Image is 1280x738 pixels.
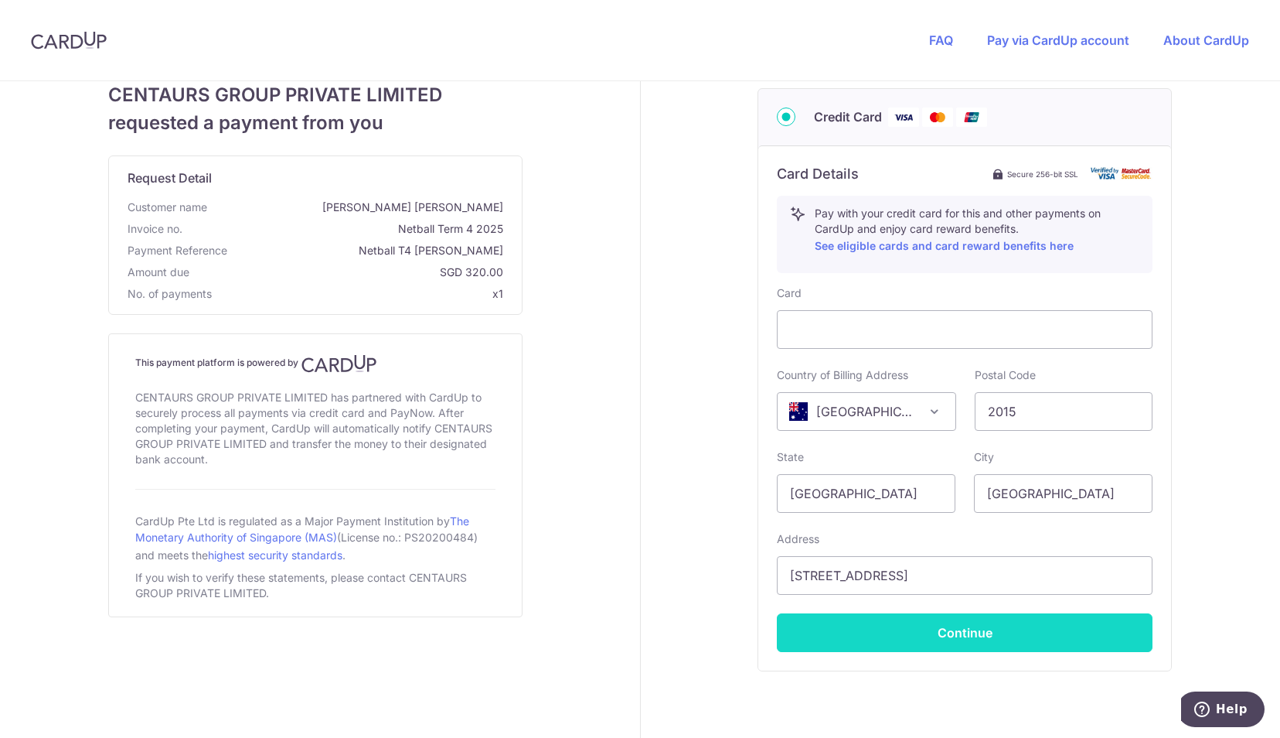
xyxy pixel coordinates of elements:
[128,265,189,280] span: Amount due
[135,387,495,470] div: CENTAURS GROUP PRIVATE LIMITED has partnered with CardUp to securely process all payments via cre...
[922,108,953,127] img: Mastercard
[1163,32,1249,48] a: About CardUp
[975,392,1153,431] input: Example 123456
[128,221,182,237] span: Invoice no.
[929,32,953,48] a: FAQ
[777,449,804,465] label: State
[213,200,503,215] span: [PERSON_NAME] [PERSON_NAME]
[777,108,1152,127] div: Credit Card Visa Mastercard Union Pay
[815,206,1139,255] p: Pay with your credit card for this and other payments on CardUp and enjoy card reward benefits.
[888,108,919,127] img: Visa
[777,613,1152,652] button: Continue
[128,170,212,186] span: translation missing: en.request_detail
[1181,692,1265,730] iframe: Opens a widget where you can find more information
[814,108,882,126] span: Credit Card
[790,320,1139,339] iframe: Secure card payment input frame
[208,548,342,562] a: highest security standards
[1091,167,1152,180] img: card secure
[196,265,503,280] span: SGD 320.00
[108,81,523,109] span: CENTAURS GROUP PRIVATE LIMITED
[777,285,802,301] label: Card
[135,508,495,567] div: CardUp Pte Ltd is regulated as a Major Payment Institution by (License no.: PS20200484) and meets...
[108,109,523,137] span: requested a payment from you
[135,567,495,604] div: If you wish to verify these statements, please contact CENTAURS GROUP PRIVATE LIMITED.
[128,286,212,302] span: No. of payments
[135,354,495,373] h4: This payment platform is powered by
[778,393,955,430] span: Australia
[815,239,1074,252] a: See eligible cards and card reward benefits here
[956,108,987,127] img: Union Pay
[492,287,503,300] span: x1
[189,221,503,237] span: Netball Term 4 2025
[974,449,994,465] label: City
[31,31,107,50] img: CardUp
[987,32,1129,48] a: Pay via CardUp account
[777,531,819,547] label: Address
[777,165,859,183] h6: Card Details
[301,354,377,373] img: CardUp
[975,367,1036,383] label: Postal Code
[128,244,227,257] span: translation missing: en.payment_reference
[233,243,503,258] span: Netball T4 [PERSON_NAME]
[1007,168,1078,180] span: Secure 256-bit SSL
[777,392,955,431] span: Australia
[128,200,207,215] span: Customer name
[777,367,908,383] label: Country of Billing Address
